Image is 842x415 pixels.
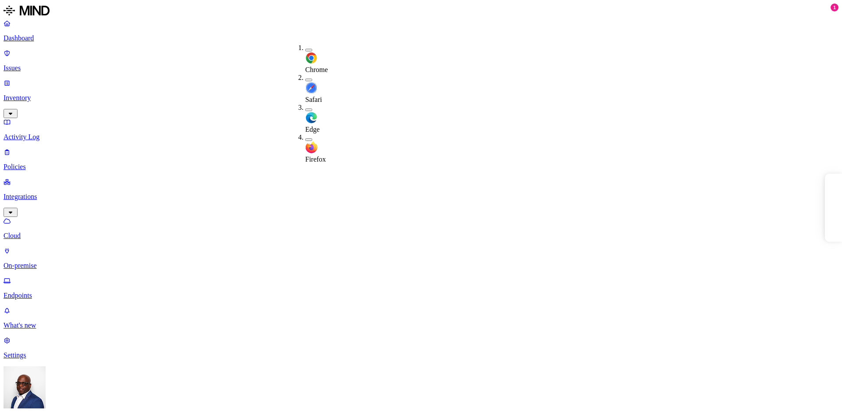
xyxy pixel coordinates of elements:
[305,52,318,64] img: chrome.svg
[4,178,838,216] a: Integrations
[4,64,838,72] p: Issues
[305,112,318,124] img: edge.svg
[831,4,838,11] div: 1
[4,79,838,117] a: Inventory
[305,126,320,133] span: Edge
[4,366,46,408] img: Gregory Thomas
[4,277,838,300] a: Endpoints
[305,155,326,163] span: Firefox
[4,19,838,42] a: Dashboard
[4,351,838,359] p: Settings
[4,163,838,171] p: Policies
[4,307,838,329] a: What's new
[4,321,838,329] p: What's new
[305,96,322,103] span: Safari
[4,4,838,19] a: MIND
[305,82,318,94] img: safari.svg
[4,292,838,300] p: Endpoints
[305,141,318,154] img: firefox.svg
[4,94,838,102] p: Inventory
[4,193,838,201] p: Integrations
[4,4,50,18] img: MIND
[4,148,838,171] a: Policies
[4,49,838,72] a: Issues
[305,66,328,73] span: Chrome
[4,217,838,240] a: Cloud
[4,133,838,141] p: Activity Log
[4,118,838,141] a: Activity Log
[4,262,838,270] p: On-premise
[4,247,838,270] a: On-premise
[4,336,838,359] a: Settings
[4,34,838,42] p: Dashboard
[4,232,838,240] p: Cloud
